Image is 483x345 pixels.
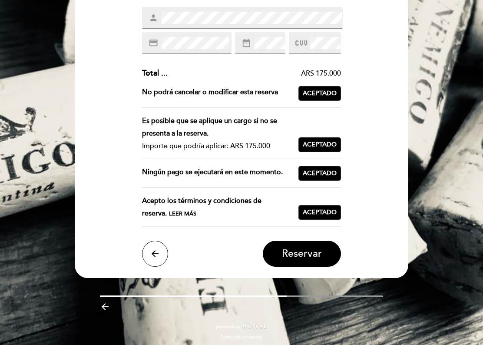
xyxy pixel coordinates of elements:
span: Aceptado [303,169,337,178]
div: ARS 175.000 [168,69,341,79]
span: Total ... [142,68,168,78]
span: Aceptado [303,208,337,217]
a: Política de privacidad [221,334,262,340]
span: powered by [216,324,240,330]
div: Acepto los términos y condiciones de reserva. [142,195,299,220]
button: Aceptado [298,205,341,220]
button: Aceptado [298,86,341,101]
span: Reservar [282,248,322,260]
div: Importe que podría aplicar: ARS 175.000 [142,140,292,153]
span: Aceptado [303,140,337,149]
img: MEITRE [242,325,267,329]
i: arrow_back [150,249,160,259]
div: No podrá cancelar o modificar esta reserva [142,86,299,101]
i: date_range [241,38,251,48]
span: Aceptado [303,89,337,98]
button: Aceptado [298,166,341,181]
i: person [149,13,158,23]
div: Ningún pago se ejecutará en este momento. [142,166,299,181]
i: arrow_backward [100,302,110,312]
button: Reservar [263,241,341,267]
button: arrow_back [142,241,168,267]
span: Leer más [169,210,196,217]
div: Es posible que se aplique un cargo si no se presenta a la reserva. [142,115,292,140]
i: credit_card [149,38,158,48]
a: powered by [216,324,267,330]
button: Aceptado [298,137,341,152]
